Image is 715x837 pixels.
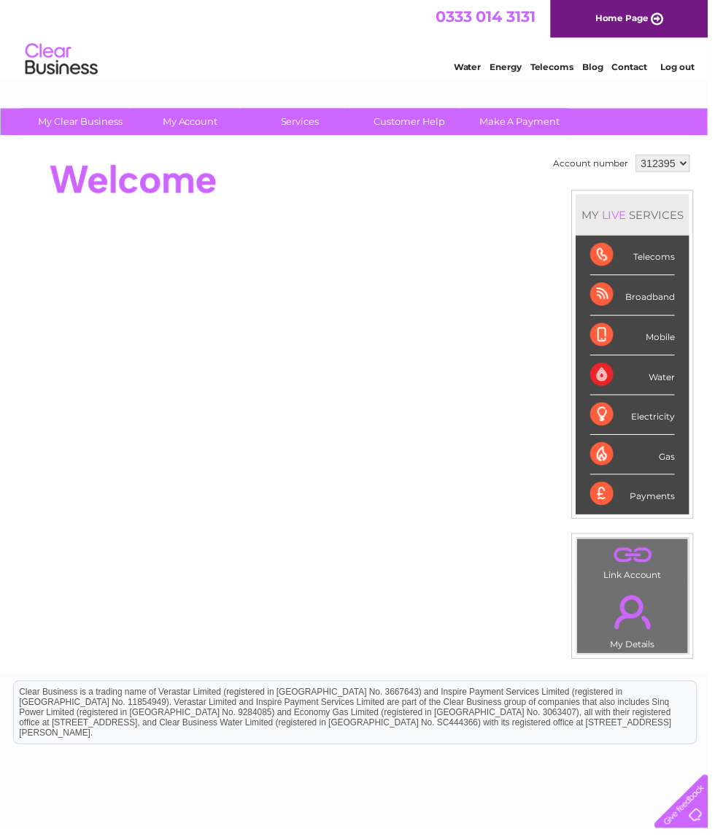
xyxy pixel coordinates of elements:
a: Contact [618,62,654,73]
a: Customer Help [354,109,474,136]
div: Clear Business is a trading name of Verastar Limited (registered in [GEOGRAPHIC_DATA] No. 3667643... [14,8,703,71]
div: LIVE [605,210,635,224]
div: Water [596,359,681,399]
div: Mobile [596,319,681,359]
a: Telecoms [536,62,579,73]
div: Payments [596,479,681,519]
img: logo.png [25,38,99,82]
a: 0333 014 3131 [440,7,541,26]
td: Account number [555,153,638,177]
a: My Account [132,109,252,136]
a: Services [243,109,363,136]
td: Link Account [582,544,695,590]
a: Log out [667,62,701,73]
a: My Clear Business [21,109,142,136]
div: Broadband [596,278,681,318]
a: Make A Payment [465,109,585,136]
div: Electricity [596,399,681,439]
div: Gas [596,439,681,479]
a: Blog [588,62,609,73]
a: Energy [495,62,527,73]
a: Water [458,62,486,73]
td: My Details [582,589,695,660]
div: MY SERVICES [581,196,696,238]
a: . [587,593,691,644]
a: . [587,548,691,574]
div: Telecoms [596,238,681,278]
